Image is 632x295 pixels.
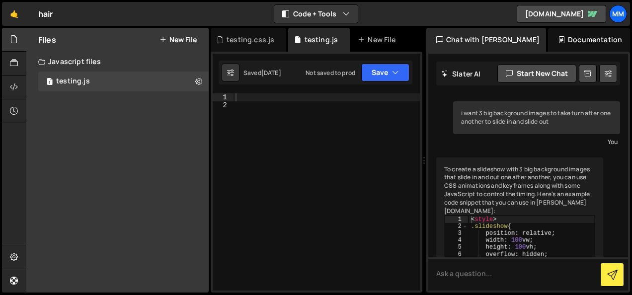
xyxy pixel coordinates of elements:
div: 6 [445,251,468,258]
div: 4 [445,237,468,244]
div: 2 [445,223,468,230]
div: testing.css.js [227,35,274,45]
div: Documentation [548,28,630,52]
div: [DATE] [261,69,281,77]
button: Code + Tools [274,5,358,23]
div: testing.js [56,77,90,86]
button: Save [361,64,409,81]
a: mm [609,5,627,23]
div: 3 [445,230,468,237]
button: Start new chat [497,65,576,82]
h2: Files [38,34,56,45]
div: Chat with [PERSON_NAME] [426,28,546,52]
span: 1 [47,78,53,86]
div: Javascript files [26,52,209,72]
div: Saved [243,69,281,77]
div: New File [358,35,399,45]
div: i want 3 big background images to take turn after one another to slide in and slide out [453,101,620,134]
a: 🤙 [2,2,26,26]
div: 16750/45744.js [38,72,209,91]
div: You [456,137,618,147]
h2: Slater AI [441,69,481,78]
a: [DOMAIN_NAME] [517,5,606,23]
div: testing.js [305,35,338,45]
div: 5 [445,244,468,251]
div: Not saved to prod [306,69,355,77]
div: 1 [213,93,234,101]
div: 1 [445,216,468,223]
div: hair [38,8,53,20]
div: 2 [213,101,234,109]
button: New File [159,36,197,44]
